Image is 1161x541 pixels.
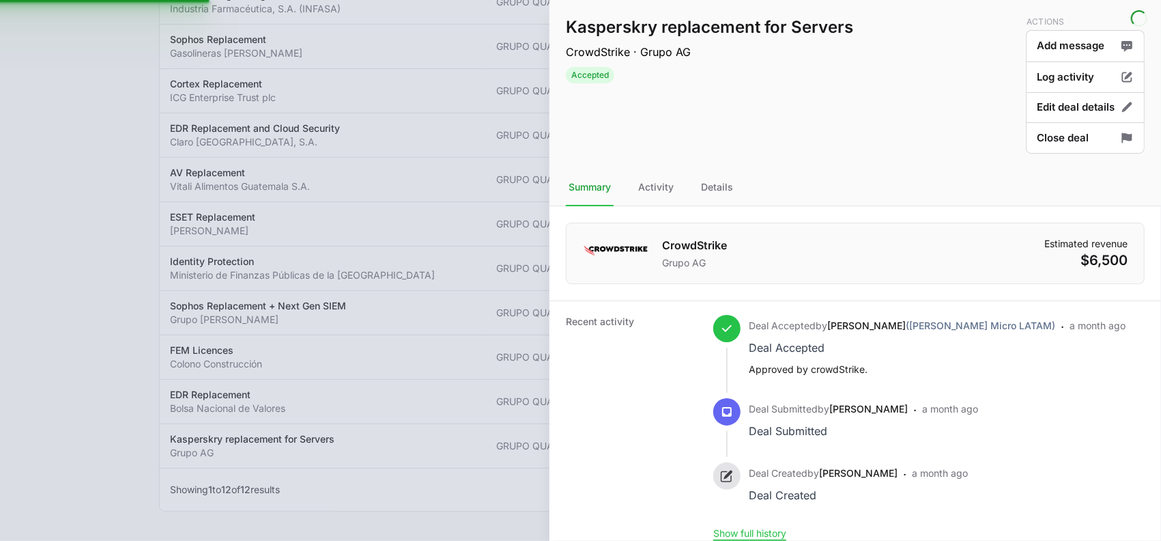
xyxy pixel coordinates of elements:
[749,402,908,416] p: by
[566,44,853,60] p: CrowdStrike · Grupo AG
[1026,16,1145,153] div: Deal actions
[819,467,898,479] a: [PERSON_NAME]
[749,421,908,441] div: Deal Submitted
[1027,16,1145,27] p: Actions
[922,403,978,415] time: a month ago
[912,467,968,479] time: a month ago
[662,256,727,270] p: Grupo AG
[1044,237,1128,251] dt: Estimated revenue
[566,16,853,38] h1: Kasperskry replacement for Servers
[749,467,807,479] span: Deal Created
[829,403,908,415] a: [PERSON_NAME]
[749,403,818,415] span: Deal Submitted
[1026,92,1145,124] button: Edit deal details
[698,169,736,206] div: Details
[749,486,898,505] div: Deal Created
[1026,30,1145,62] button: Add message
[749,363,1055,376] p: Approved by crowdStrike.
[913,401,917,441] span: ·
[903,465,906,505] span: ·
[566,315,697,540] dt: Recent activity
[749,320,816,331] span: Deal Accepted
[566,169,614,206] div: Summary
[583,237,648,264] img: CrowdStrike
[749,467,898,480] p: by
[749,319,1055,333] p: by
[1061,318,1064,376] span: ·
[713,527,786,540] button: Show full history
[713,315,1126,527] ul: Activity history timeline
[1044,251,1128,270] dd: $6,500
[827,320,1055,331] a: [PERSON_NAME]([PERSON_NAME] Micro LATAM)
[549,169,1161,206] nav: Tabs
[749,338,1055,357] div: Deal Accepted
[1070,320,1126,331] time: a month ago
[1026,122,1145,154] button: Close deal
[1026,61,1145,94] button: Log activity
[906,320,1055,331] span: ([PERSON_NAME] Micro LATAM)
[635,169,676,206] div: Activity
[662,237,727,253] h1: CrowdStrike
